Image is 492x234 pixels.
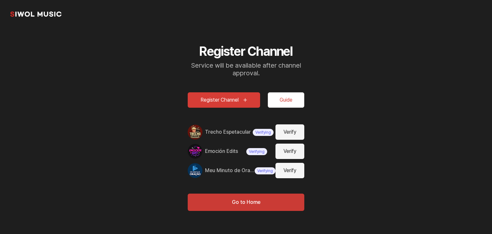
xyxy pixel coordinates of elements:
[188,125,202,139] img: 채널 프로필 이미지
[188,163,202,178] img: 채널 프로필 이미지
[268,92,304,108] button: Guide
[253,129,274,136] span: Verifying
[205,147,238,155] a: Emoción Edits
[205,128,251,136] a: Trecho Espetacular
[188,144,202,159] img: 채널 프로필 이미지
[188,62,304,77] p: Service will be available after channel approval.
[275,144,304,159] button: Verify
[188,194,304,211] button: Go to Home
[255,167,275,174] span: Verifying
[246,148,267,155] span: Verifying
[275,163,304,178] button: Verify
[275,124,304,140] button: Verify
[188,44,304,59] h2: Register Channel
[205,167,255,174] a: Meu Minuto de Oração
[188,92,260,108] button: Register Channel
